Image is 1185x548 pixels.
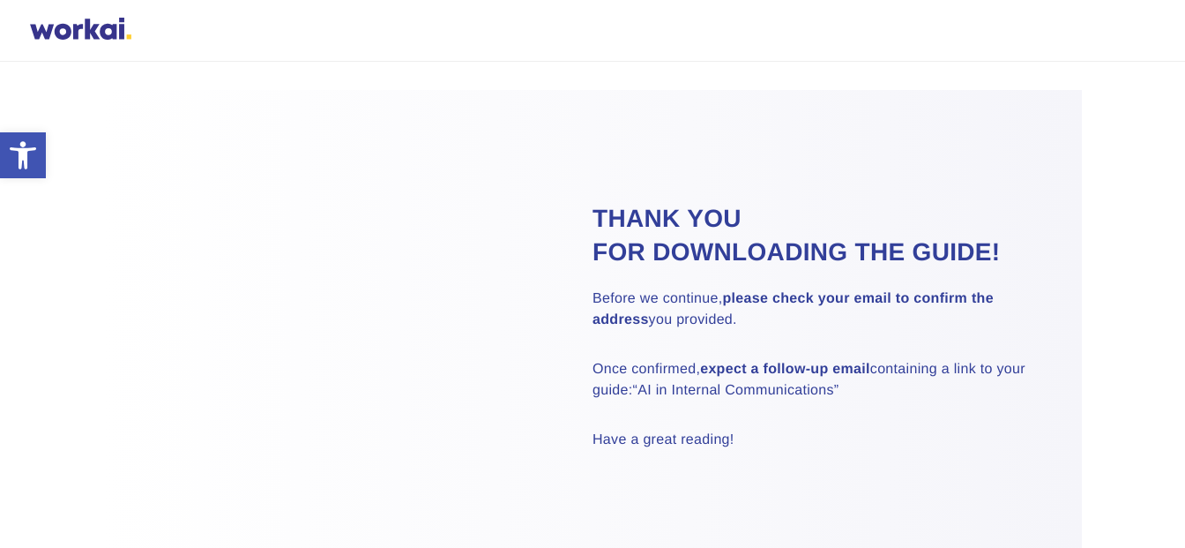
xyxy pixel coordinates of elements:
[700,362,870,377] strong: expect a follow-up email
[592,291,994,327] strong: please check your email to confirm the address
[592,359,1038,402] p: Once confirmed, containing a link to your guide:
[633,383,839,398] em: “AI in Internal Communications”
[592,289,1038,331] p: Before we continue, you provided.
[592,430,1038,451] p: Have a great reading!
[592,202,1038,269] h2: Thank you for downloading the guide!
